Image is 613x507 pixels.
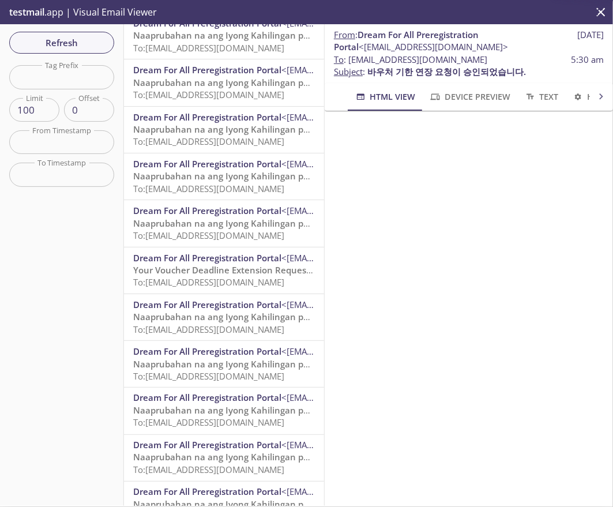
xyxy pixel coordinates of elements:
[133,205,281,216] span: Dream For All Preregistration Portal
[281,111,431,123] span: <[EMAIL_ADDRESS][DOMAIN_NAME]>
[133,170,474,182] span: Naaprubahan na ang Iyong Kahilingan para sa Extension ng Deadline ng Voucher
[133,183,284,194] span: To: [EMAIL_ADDRESS][DOMAIN_NAME]
[281,486,431,498] span: <[EMAIL_ADDRESS][DOMAIN_NAME]>
[133,217,474,229] span: Naaprubahan na ang Iyong Kahilingan para sa Extension ng Deadline ng Voucher
[334,29,355,40] span: From
[367,66,526,77] span: 바우처 기한 연장 요청이 승인되었습니다.
[334,54,604,78] p: :
[124,13,324,59] div: Dream For All Preregistration Portal<[EMAIL_ADDRESS][DOMAIN_NAME]>Naaprubahan na ang Iyong Kahili...
[9,6,44,18] span: testmail
[133,123,474,135] span: Naaprubahan na ang Iyong Kahilingan para sa Extension ng Deadline ng Voucher
[133,136,284,147] span: To: [EMAIL_ADDRESS][DOMAIN_NAME]
[133,311,474,322] span: Naaprubahan na ang Iyong Kahilingan para sa Extension ng Deadline ng Voucher
[524,89,558,104] span: Text
[359,41,508,52] span: <[EMAIL_ADDRESS][DOMAIN_NAME]>
[124,59,324,106] div: Dream For All Preregistration Portal<[EMAIL_ADDRESS][DOMAIN_NAME]>Naaprubahan na ang Iyong Kahili...
[124,200,324,246] div: Dream For All Preregistration Portal<[EMAIL_ADDRESS][DOMAIN_NAME]>Naaprubahan na ang Iyong Kahili...
[9,32,114,54] button: Refresh
[133,486,281,498] span: Dream For All Preregistration Portal
[133,17,281,29] span: Dream For All Preregistration Portal
[124,107,324,153] div: Dream For All Preregistration Portal<[EMAIL_ADDRESS][DOMAIN_NAME]>Naaprubahan na ang Iyong Kahili...
[133,252,281,264] span: Dream For All Preregistration Portal
[18,35,105,50] span: Refresh
[133,370,284,382] span: To: [EMAIL_ADDRESS][DOMAIN_NAME]
[281,299,431,310] span: <[EMAIL_ADDRESS][DOMAIN_NAME]>
[133,405,474,416] span: Naaprubahan na ang Iyong Kahilingan para sa Extension ng Deadline ng Voucher
[281,345,431,357] span: <[EMAIL_ADDRESS][DOMAIN_NAME]>
[281,64,431,76] span: <[EMAIL_ADDRESS][DOMAIN_NAME]>
[124,294,324,340] div: Dream For All Preregistration Portal<[EMAIL_ADDRESS][DOMAIN_NAME]>Naaprubahan na ang Iyong Kahili...
[133,417,284,429] span: To: [EMAIL_ADDRESS][DOMAIN_NAME]
[281,392,431,404] span: <[EMAIL_ADDRESS][DOMAIN_NAME]>
[133,392,281,404] span: Dream For All Preregistration Portal
[571,54,604,66] span: 5:30 am
[281,158,431,170] span: <[EMAIL_ADDRESS][DOMAIN_NAME]>
[133,89,284,100] span: To: [EMAIL_ADDRESS][DOMAIN_NAME]
[133,264,394,276] span: Your Voucher Deadline Extension Request Has Been Approved
[281,205,431,216] span: <[EMAIL_ADDRESS][DOMAIN_NAME]>
[133,42,284,54] span: To: [EMAIL_ADDRESS][DOMAIN_NAME]
[133,345,281,357] span: Dream For All Preregistration Portal
[577,29,604,54] span: [DATE]
[355,89,415,104] span: HTML View
[133,230,284,241] span: To: [EMAIL_ADDRESS][DOMAIN_NAME]
[133,464,284,476] span: To: [EMAIL_ADDRESS][DOMAIN_NAME]
[124,153,324,200] div: Dream For All Preregistration Portal<[EMAIL_ADDRESS][DOMAIN_NAME]>Naaprubahan na ang Iyong Kahili...
[133,440,281,451] span: Dream For All Preregistration Portal
[281,252,431,264] span: <[EMAIL_ADDRESS][DOMAIN_NAME]>
[133,358,474,370] span: Naaprubahan na ang Iyong Kahilingan para sa Extension ng Deadline ng Voucher
[133,299,281,310] span: Dream For All Preregistration Portal
[124,341,324,387] div: Dream For All Preregistration Portal<[EMAIL_ADDRESS][DOMAIN_NAME]>Naaprubahan na ang Iyong Kahili...
[281,17,431,29] span: <[EMAIL_ADDRESS][DOMAIN_NAME]>
[334,54,344,65] span: To
[133,158,281,170] span: Dream For All Preregistration Portal
[124,247,324,294] div: Dream For All Preregistration Portal<[EMAIL_ADDRESS][DOMAIN_NAME]>Your Voucher Deadline Extension...
[429,89,510,104] span: Device Preview
[133,77,474,88] span: Naaprubahan na ang Iyong Kahilingan para sa Extension ng Deadline ng Voucher
[133,276,284,288] span: To: [EMAIL_ADDRESS][DOMAIN_NAME]
[133,29,474,41] span: Naaprubahan na ang Iyong Kahilingan para sa Extension ng Deadline ng Voucher
[124,435,324,481] div: Dream For All Preregistration Portal<[EMAIL_ADDRESS][DOMAIN_NAME]>Naaprubahan na ang Iyong Kahili...
[133,324,284,335] span: To: [EMAIL_ADDRESS][DOMAIN_NAME]
[334,29,577,54] span: :
[334,54,487,66] span: : [EMAIL_ADDRESS][DOMAIN_NAME]
[133,111,281,123] span: Dream For All Preregistration Portal
[334,66,363,77] span: Subject
[124,388,324,434] div: Dream For All Preregistration Portal<[EMAIL_ADDRESS][DOMAIN_NAME]>Naaprubahan na ang Iyong Kahili...
[133,64,281,76] span: Dream For All Preregistration Portal
[334,29,479,52] span: Dream For All Preregistration Portal
[281,440,431,451] span: <[EMAIL_ADDRESS][DOMAIN_NAME]>
[133,452,474,463] span: Naaprubahan na ang Iyong Kahilingan para sa Extension ng Deadline ng Voucher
